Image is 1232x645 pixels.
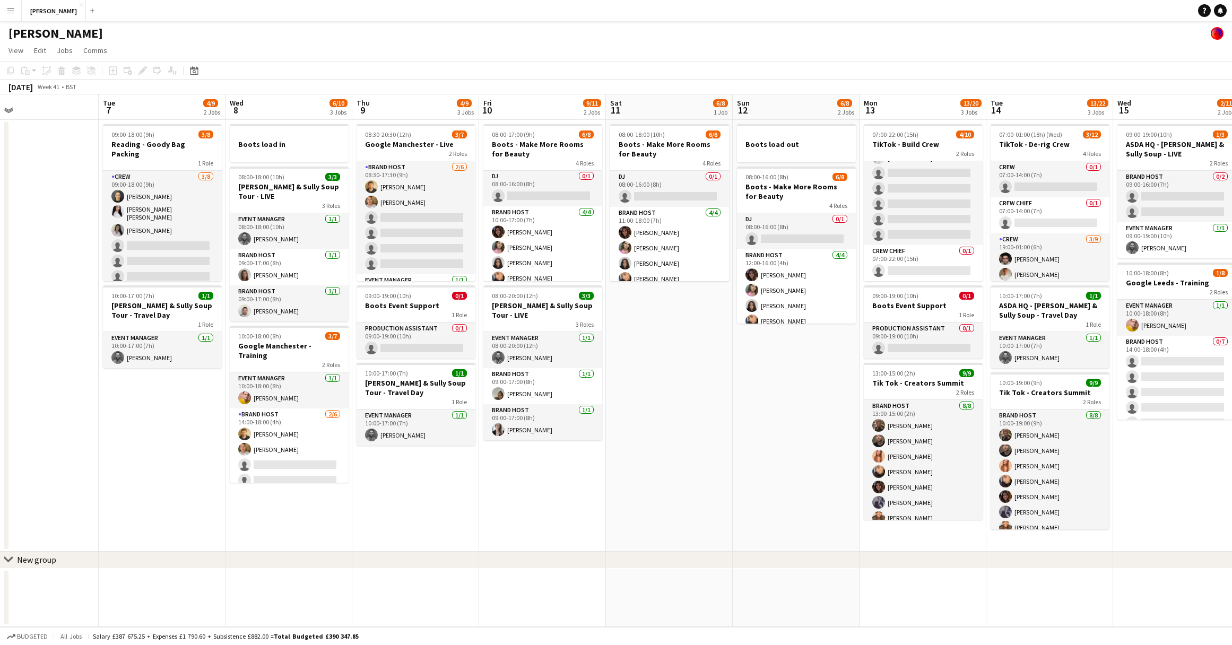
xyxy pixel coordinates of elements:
app-card-role: DJ0/108:00-16:00 (8h) [610,171,729,207]
div: 07:00-22:00 (15h)4/10TikTok - Build Crew2 Roles[PERSON_NAME][PERSON_NAME][PERSON_NAME] Crew Chief... [864,124,983,281]
app-job-card: 07:00-01:00 (18h) (Wed)3/12TikTok - De-rig Crew4 RolesCrew0/107:00-14:00 (7h) Crew Chief0/107:00-... [991,124,1109,281]
span: 9/9 [959,369,974,377]
span: 10:00-19:00 (9h) [999,379,1042,387]
span: 1 Role [959,311,974,319]
span: Mon [864,98,878,108]
app-card-role: Event Manager1/1 [357,274,475,310]
app-card-role: Event Manager1/108:00-18:00 (10h)[PERSON_NAME] [230,213,349,249]
span: 11 [609,104,622,116]
span: 1 Role [1086,320,1101,328]
app-job-card: 08:00-20:00 (12h)3/3[PERSON_NAME] & Sully Soup Tour - LIVE3 RolesEvent Manager1/108:00-20:00 (12h... [483,285,602,440]
span: Wed [230,98,244,108]
span: 13/20 [960,99,982,107]
a: Edit [30,43,50,57]
div: 08:30-20:30 (12h)3/7Google Manchester - Live2 RolesBrand Host2/608:30-17:30 (9h)[PERSON_NAME][PER... [357,124,475,281]
span: Wed [1117,98,1131,108]
app-job-card: 08:00-16:00 (8h)6/8Boots - Make More Rooms for Beauty4 RolesDJ0/108:00-16:00 (8h) Brand Host4/412... [737,167,856,324]
app-card-role: Event Manager1/110:00-18:00 (8h)[PERSON_NAME] [230,372,349,408]
span: 2 Roles [449,150,467,158]
div: 2 Jobs [584,108,601,116]
span: 3/7 [452,130,467,138]
span: 0/1 [452,292,467,300]
app-card-role: Brand Host8/813:00-15:00 (2h)[PERSON_NAME][PERSON_NAME][PERSON_NAME][PERSON_NAME][PERSON_NAME][PE... [864,400,983,544]
app-card-role: Event Manager1/110:00-17:00 (7h)[PERSON_NAME] [103,332,222,368]
span: 6/8 [713,99,728,107]
span: 2 Roles [956,150,974,158]
h3: Boots load out [737,140,856,149]
a: View [4,43,28,57]
div: 2 Jobs [204,108,220,116]
app-job-card: 10:00-19:00 (9h)9/9Tik Tok - Creators Summit2 RolesBrand Host8/810:00-19:00 (9h)[PERSON_NAME][PER... [991,372,1109,529]
app-card-role: Event Manager1/110:00-17:00 (7h)[PERSON_NAME] [357,409,475,446]
span: 4 Roles [829,202,847,210]
h3: [PERSON_NAME] & Sully Soup Tour - LIVE [230,182,349,201]
app-card-role: DJ0/108:00-16:00 (8h) [483,170,602,206]
span: 2 Roles [956,388,974,396]
span: 13:00-15:00 (2h) [872,369,915,377]
h3: Boots - Make More Rooms for Beauty [610,140,729,159]
app-job-card: 10:00-17:00 (7h)1/1[PERSON_NAME] & Sully Soup Tour - Travel Day1 RoleEvent Manager1/110:00-17:00 ... [103,285,222,368]
span: 10:00-18:00 (8h) [238,332,281,340]
app-card-role: Brand Host4/410:00-17:00 (7h)[PERSON_NAME][PERSON_NAME][PERSON_NAME][PERSON_NAME] [483,206,602,289]
span: 2 Roles [1210,288,1228,296]
span: 1/1 [198,292,213,300]
h3: Tik Tok - Creators Summit [991,388,1109,397]
app-job-card: 09:00-18:00 (9h)3/8Reading - Goody Bag Packing1 RoleCrew3/809:00-18:00 (9h)[PERSON_NAME][PERSON_N... [103,124,222,281]
span: Sun [737,98,750,108]
div: 13:00-15:00 (2h)9/9Tik Tok - Creators Summit2 RolesBrand Host8/813:00-15:00 (2h)[PERSON_NAME][PER... [864,363,983,520]
app-card-role: DJ0/108:00-16:00 (8h) [737,213,856,249]
div: 08:00-18:00 (10h)6/8Boots - Make More Rooms for Beauty4 RolesDJ0/108:00-16:00 (8h) Brand Host4/41... [610,124,729,281]
app-card-role: Crew0/107:00-14:00 (7h) [991,161,1109,197]
app-card-role: Crew Chief0/107:00-22:00 (15h) [864,245,983,281]
span: Thu [357,98,370,108]
app-job-card: 10:00-17:00 (7h)1/1[PERSON_NAME] & Sully Soup Tour - Travel Day1 RoleEvent Manager1/110:00-17:00 ... [357,363,475,446]
app-job-card: Boots load out [737,124,856,162]
app-card-role: Brand Host4/412:00-16:00 (4h)[PERSON_NAME][PERSON_NAME][PERSON_NAME][PERSON_NAME] [737,249,856,332]
span: 4 Roles [702,159,721,167]
span: 08:00-17:00 (9h) [492,130,535,138]
app-card-role: Event Manager1/108:00-20:00 (12h)[PERSON_NAME] [483,332,602,368]
span: 10:00-18:00 (8h) [1126,269,1169,277]
h3: Reading - Goody Bag Packing [103,140,222,159]
span: 1/3 [1213,130,1228,138]
span: 6/8 [837,99,852,107]
span: 1/1 [1086,292,1101,300]
div: 3 Jobs [457,108,474,116]
app-card-role: Production Assistant0/109:00-19:00 (10h) [357,322,475,359]
div: [DATE] [8,82,33,92]
span: 7 [101,104,115,116]
a: Comms [79,43,111,57]
app-card-role: [PERSON_NAME][PERSON_NAME][PERSON_NAME] [864,86,983,245]
button: Budgeted [5,631,49,642]
span: 1/1 [452,369,467,377]
h3: [PERSON_NAME] & Sully Soup Tour - LIVE [483,301,602,320]
span: 1 Role [452,311,467,319]
span: 1/8 [1213,269,1228,277]
app-job-card: 08:00-18:00 (10h)3/3[PERSON_NAME] & Sully Soup Tour - LIVE3 RolesEvent Manager1/108:00-18:00 (10h... [230,167,349,321]
div: 2 Jobs [838,108,854,116]
app-card-role: Brand Host1/109:00-17:00 (8h)[PERSON_NAME] [483,404,602,440]
div: 10:00-17:00 (7h)1/1ASDA HQ - [PERSON_NAME] & Sully Soup - Travel Day1 RoleEvent Manager1/110:00-1... [991,285,1109,368]
span: 07:00-01:00 (18h) (Wed) [999,130,1062,138]
h3: Boots Event Support [357,301,475,310]
span: 2 Roles [322,361,340,369]
button: [PERSON_NAME] [22,1,86,21]
span: 10:00-17:00 (7h) [365,369,408,377]
a: Jobs [53,43,77,57]
span: 08:30-20:30 (12h) [365,130,411,138]
span: 08:00-18:00 (10h) [619,130,665,138]
h3: Boots - Make More Rooms for Beauty [483,140,602,159]
h3: Google Manchester - Live [357,140,475,149]
span: 1 Role [198,159,213,167]
span: 14 [989,104,1003,116]
app-job-card: 10:00-18:00 (8h)3/7Google Manchester - Training2 RolesEvent Manager1/110:00-18:00 (8h)[PERSON_NAM... [230,326,349,483]
div: 1 Job [714,108,727,116]
span: 6/10 [329,99,348,107]
span: 09:00-18:00 (9h) [111,130,154,138]
app-job-card: 08:00-17:00 (9h)6/8Boots - Make More Rooms for Beauty4 RolesDJ0/108:00-16:00 (8h) Brand Host4/410... [483,124,602,281]
span: 3/3 [579,292,594,300]
span: 6/8 [706,130,721,138]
